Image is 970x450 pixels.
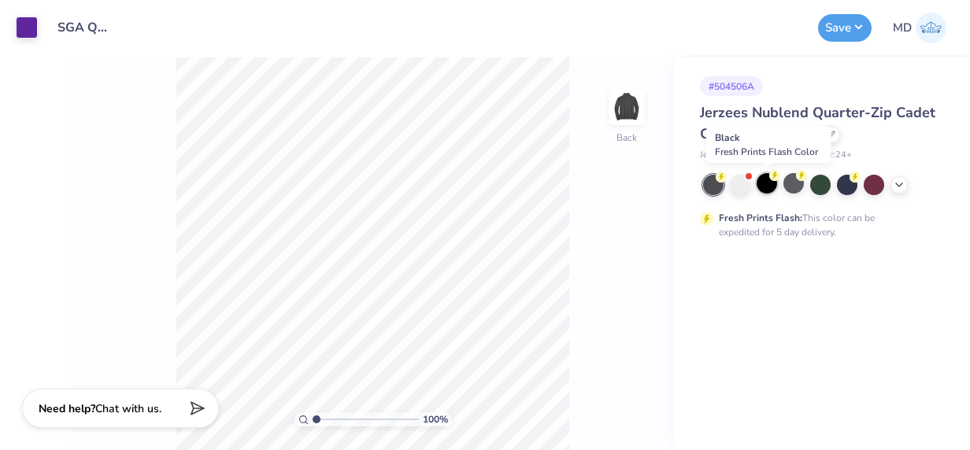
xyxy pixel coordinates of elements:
div: This color can be expedited for 5 day delivery. [719,211,913,239]
div: Back [616,131,637,145]
button: Save [818,14,872,42]
div: # 504506A [700,76,763,96]
span: Fresh Prints Flash Color [715,146,818,158]
div: Black [706,127,831,163]
span: Chat with us. [95,401,161,416]
span: Jerzees Nublend Quarter-Zip Cadet Collar Sweatshirt [700,103,935,143]
span: 100 % [423,412,448,426]
span: Jerzees [700,149,728,162]
a: MD [893,13,946,43]
strong: Fresh Prints Flash: [719,212,802,224]
input: Untitled Design [46,12,123,43]
img: Back [611,91,642,123]
strong: Need help? [39,401,95,416]
span: MD [893,19,912,37]
img: Mary Dewey [916,13,946,43]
